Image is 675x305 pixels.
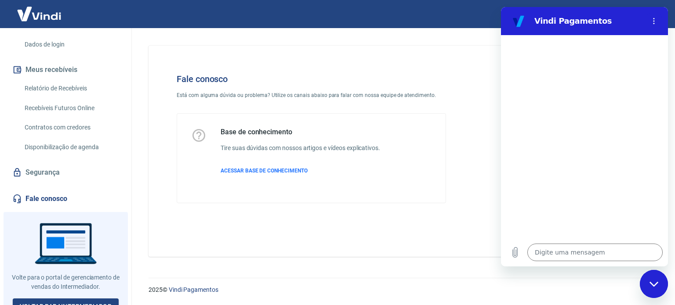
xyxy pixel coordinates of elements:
[640,270,668,298] iframe: Botão para abrir a janela de mensagens, conversa em andamento
[221,128,380,136] h5: Base de conhecimento
[501,7,668,266] iframe: Janela de mensagens
[21,138,121,156] a: Disponibilização de agenda
[21,99,121,117] a: Recebíveis Futuros Online
[221,168,308,174] span: ACESSAR BASE DE CONHECIMENTO
[21,118,121,136] a: Contratos com credores
[483,60,617,177] img: Fale conosco
[11,163,121,182] a: Segurança
[177,91,446,99] p: Está com alguma dúvida ou problema? Utilize os canais abaixo para falar com nossa equipe de atend...
[11,0,68,27] img: Vindi
[11,60,121,79] button: Meus recebíveis
[149,285,654,294] p: 2025 ©
[21,79,121,97] a: Relatório de Recebíveis
[221,167,380,175] a: ACESSAR BASE DE CONHECIMENTO
[11,189,121,208] a: Fale conosco
[177,74,446,84] h4: Fale conosco
[169,286,218,293] a: Vindi Pagamentos
[21,36,121,54] a: Dados de login
[633,6,664,22] button: Sair
[221,144,380,153] h6: Tire suas dúvidas com nossos artigos e vídeos explicativos.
